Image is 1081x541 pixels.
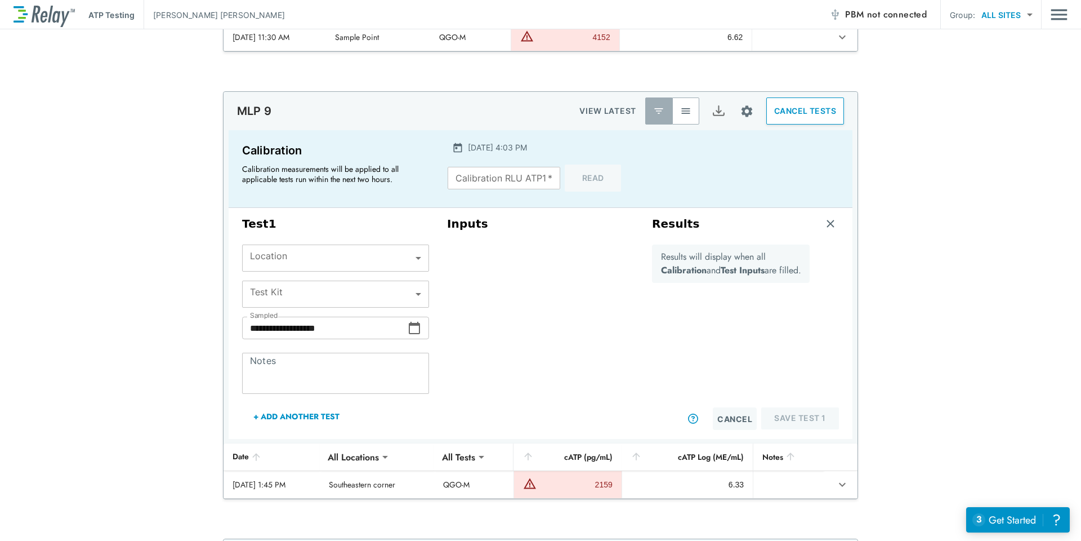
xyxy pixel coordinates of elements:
[867,8,927,21] span: not connected
[829,9,841,20] img: Offline Icon
[452,142,463,153] img: Calender Icon
[762,450,815,464] div: Notes
[242,164,422,184] p: Calibration measurements will be applied to all applicable tests run within the next two hours.
[705,97,732,125] button: Export
[242,317,408,339] input: Choose date, selected date is Aug 28, 2025
[224,444,320,471] th: Date
[766,97,844,125] button: CANCEL TESTS
[430,24,510,51] td: QGO-M
[539,479,612,490] div: 2159
[153,9,285,21] p: [PERSON_NAME] [PERSON_NAME]
[661,250,801,277] p: Results will display when all and are filled.
[631,450,744,464] div: cATP Log (ME/mL)
[320,446,387,468] div: All Locations
[233,479,311,490] div: [DATE] 1:45 PM
[434,446,483,468] div: All Tests
[537,32,610,43] div: 4152
[680,105,691,117] img: View All
[250,312,278,320] label: Sampled
[233,32,317,43] div: [DATE] 11:30 AM
[88,9,135,21] p: ATP Testing
[629,32,743,43] div: 6.62
[447,217,634,231] h3: Inputs
[631,479,744,490] div: 6.33
[661,264,707,277] b: Calibration
[833,28,852,47] button: expand row
[242,141,427,159] p: Calibration
[579,104,636,118] p: VIEW LATEST
[950,9,975,21] p: Group:
[966,507,1070,533] iframe: Resource center
[721,264,765,277] b: Test Inputs
[713,407,757,430] button: Cancel
[1051,4,1067,25] button: Main menu
[740,104,754,118] img: Settings Icon
[520,29,534,43] img: Warning
[653,105,664,117] img: Latest
[825,3,931,26] button: PBM not connected
[468,141,527,153] p: [DATE] 4:03 PM
[712,104,726,118] img: Export Icon
[1051,4,1067,25] img: Drawer Icon
[326,24,430,51] td: Sample Point
[833,475,852,494] button: expand row
[242,217,429,231] h3: Test 1
[237,104,271,118] p: MLP 9
[242,403,351,430] button: + Add Another Test
[434,471,513,498] td: QGO-M
[522,450,612,464] div: cATP (pg/mL)
[652,217,700,231] h3: Results
[320,471,434,498] td: Southeastern corner
[14,3,75,27] img: LuminUltra Relay
[845,7,927,23] span: PBM
[523,477,537,490] img: Warning
[224,444,857,499] table: sticky table
[732,96,762,126] button: Site setup
[825,218,836,229] img: Remove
